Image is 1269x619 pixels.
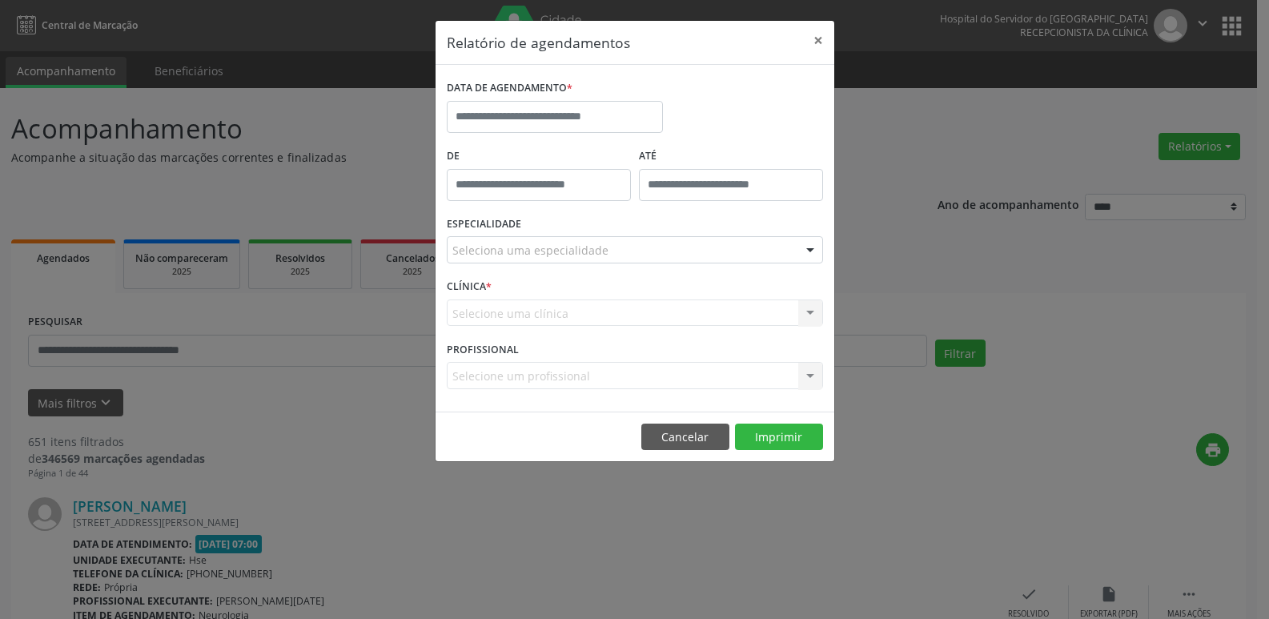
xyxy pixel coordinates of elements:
[641,424,729,451] button: Cancelar
[447,337,519,362] label: PROFISSIONAL
[447,76,572,101] label: DATA DE AGENDAMENTO
[447,32,630,53] h5: Relatório de agendamentos
[639,144,823,169] label: ATÉ
[735,424,823,451] button: Imprimir
[447,144,631,169] label: De
[802,21,834,60] button: Close
[447,275,492,299] label: CLÍNICA
[447,212,521,237] label: ESPECIALIDADE
[452,242,608,259] span: Seleciona uma especialidade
